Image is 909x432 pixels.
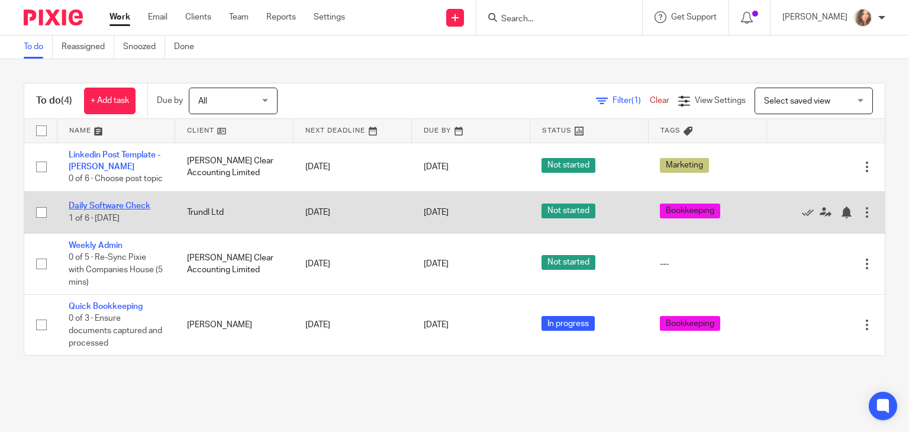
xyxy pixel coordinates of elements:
a: Mark as done [802,207,820,218]
a: Daily Software Check [69,202,150,210]
span: 0 of 3 · Ensure documents captured and processed [69,315,162,347]
td: [PERSON_NAME] [175,295,294,356]
span: Marketing [660,158,709,173]
div: --- [660,258,755,270]
span: 0 of 5 · Re-Sync Pixie with Companies House (5 mins) [69,254,163,286]
td: [PERSON_NAME] Clear Accounting Limited [175,234,294,295]
span: Not started [541,255,595,270]
span: Not started [541,158,595,173]
span: [DATE] [424,163,449,171]
a: Done [174,36,203,59]
span: Not started [541,204,595,218]
a: + Add task [84,88,136,114]
a: Work [109,11,130,23]
span: [DATE] [424,260,449,268]
input: Search [500,14,607,25]
a: Reports [266,11,296,23]
a: To do [24,36,53,59]
span: (1) [631,96,641,105]
a: Quick Bookkeeping [69,302,143,311]
a: Weekly Admin [69,241,123,250]
span: 1 of 6 · [DATE] [69,214,120,223]
td: [PERSON_NAME] Clear Accounting Limited [175,143,294,191]
span: View Settings [695,96,746,105]
a: Clients [185,11,211,23]
span: 0 of 6 · Choose post topic [69,175,163,183]
a: Clear [650,96,669,105]
span: Select saved view [764,97,830,105]
td: Trundl Ltd [175,191,294,233]
img: Pixie [24,9,83,25]
p: Due by [157,95,183,107]
span: Bookkeeping [660,316,720,331]
a: Snoozed [123,36,165,59]
span: Filter [613,96,650,105]
span: Tags [660,127,681,134]
span: [DATE] [424,208,449,217]
a: Linkedin Post Template - [PERSON_NAME] [69,151,160,171]
span: Get Support [671,13,717,21]
a: Reassigned [62,36,114,59]
td: [DATE] [294,143,412,191]
a: Email [148,11,167,23]
span: [DATE] [424,321,449,329]
h1: To do [36,95,72,107]
p: [PERSON_NAME] [782,11,847,23]
img: charl-profile%20pic.jpg [853,8,872,27]
a: Team [229,11,249,23]
a: Settings [314,11,345,23]
span: In progress [541,316,595,331]
span: (4) [61,96,72,105]
td: [DATE] [294,234,412,295]
span: Bookkeeping [660,204,720,218]
td: [DATE] [294,295,412,356]
td: [DATE] [294,191,412,233]
span: All [198,97,207,105]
